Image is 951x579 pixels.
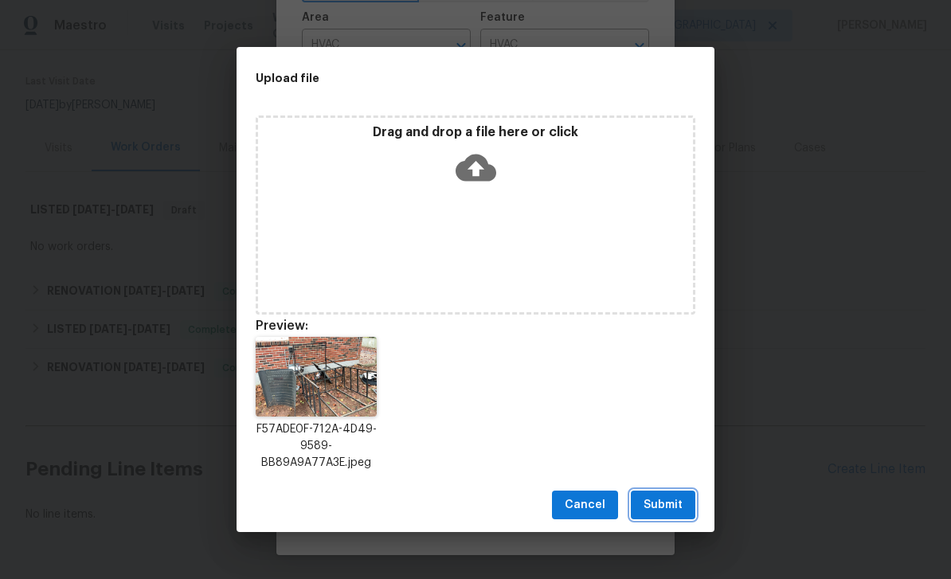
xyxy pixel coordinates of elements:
span: Submit [644,495,683,515]
span: Cancel [565,495,605,515]
p: F57ADE0F-712A-4D49-9589-BB89A9A77A3E.jpeg [256,421,377,471]
p: Drag and drop a file here or click [258,124,693,141]
button: Submit [631,491,695,520]
h2: Upload file [256,69,624,87]
button: Cancel [552,491,618,520]
img: 2Q== [256,337,377,417]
